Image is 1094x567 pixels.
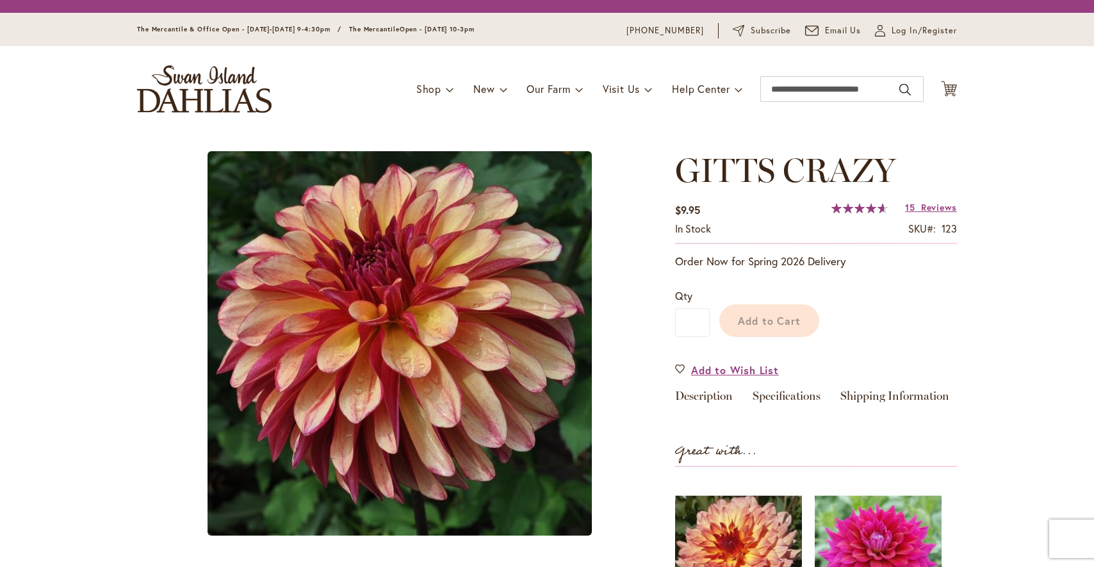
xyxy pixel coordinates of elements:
a: Subscribe [733,24,791,37]
div: Availability [675,222,711,236]
span: Shop [416,82,441,95]
span: 15 [905,201,915,213]
a: store logo [137,65,272,113]
span: Reviews [921,201,957,213]
a: Description [675,390,733,409]
span: Qty [675,289,692,302]
div: 93% [831,203,888,213]
span: The Mercantile & Office Open - [DATE]-[DATE] 9-4:30pm / The Mercantile [137,25,400,33]
div: Detailed Product Info [675,390,957,409]
span: Visit Us [603,82,640,95]
a: Shipping Information [840,390,949,409]
span: Add to Wish List [691,363,779,377]
strong: SKU [908,222,936,235]
strong: Great with... [675,441,757,462]
p: Order Now for Spring 2026 Delivery [675,254,957,269]
span: In stock [675,222,711,235]
a: Specifications [753,390,821,409]
span: Help Center [672,82,730,95]
a: Log In/Register [875,24,957,37]
span: Log In/Register [892,24,957,37]
img: main product photo [208,151,592,536]
span: Open - [DATE] 10-3pm [400,25,475,33]
span: $9.95 [675,203,700,217]
span: Our Farm [527,82,570,95]
a: 15 Reviews [905,201,957,213]
a: Add to Wish List [675,363,779,377]
a: Email Us [805,24,861,37]
span: GITTS CRAZY [675,150,895,190]
div: 123 [942,222,957,236]
button: Search [899,79,911,100]
span: Email Us [825,24,861,37]
span: New [473,82,494,95]
a: [PHONE_NUMBER] [626,24,704,37]
span: Subscribe [751,24,791,37]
